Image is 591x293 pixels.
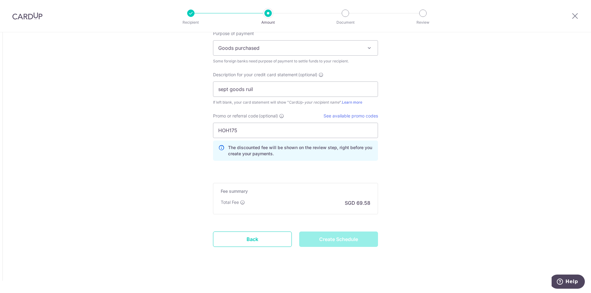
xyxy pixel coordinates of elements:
[245,19,291,26] p: Amount
[400,19,446,26] p: Review
[213,41,378,55] span: Goods purchased
[213,99,378,105] div: If left blank, your card statement will show "CardUp- ".
[259,113,278,119] span: (optional)
[213,72,298,78] span: Description for your credit card statement
[298,72,317,78] span: (optional)
[213,232,292,247] a: Back
[168,19,214,26] p: Recipient
[213,40,378,56] span: Goods purchased
[304,100,340,105] i: your recipient name
[221,199,239,205] p: Total Fee
[213,113,258,119] span: Promo or referral code
[213,30,254,37] label: Purpose of payment
[324,113,378,118] a: See available promo codes
[213,81,378,97] input: Example: Rent
[228,145,373,157] p: The discounted fee will be shown on the review step, right before you create your payments.
[221,188,370,194] h5: Fee summary
[552,275,585,290] iframe: Opens a widget where you can find more information
[213,58,378,64] div: Some foreign banks need purpose of payment to settle funds to your recipient.
[342,100,362,105] a: Learn more
[12,12,42,20] img: CardUp
[323,19,368,26] p: Document
[345,199,370,207] p: SGD 69.58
